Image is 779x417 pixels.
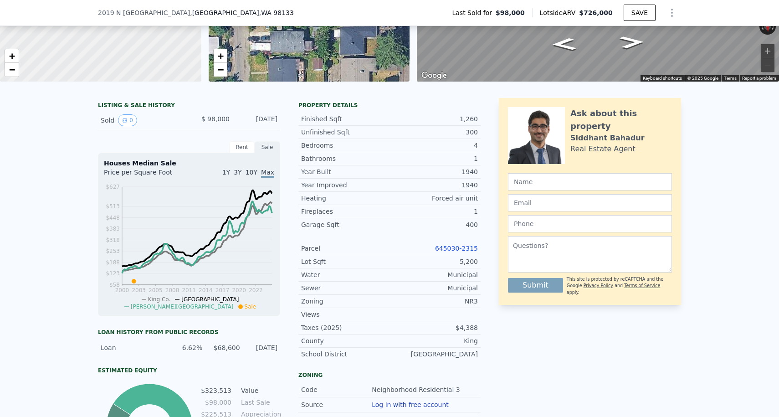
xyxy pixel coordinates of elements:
[301,167,389,176] div: Year Built
[215,287,230,293] tspan: 2017
[570,144,635,154] div: Real Estate Agent
[106,226,120,232] tspan: $383
[98,102,280,111] div: LISTING & SALE HISTORY
[301,114,389,124] div: Finished Sqft
[201,115,230,123] span: $ 98,000
[199,287,213,293] tspan: 2014
[98,329,280,336] div: Loan history from public records
[389,220,478,229] div: 400
[106,259,120,266] tspan: $188
[389,297,478,306] div: NR3
[301,128,389,137] div: Unfinished Sqft
[541,35,587,54] path: Go East, WA-523
[724,76,737,81] a: Terms (opens in new tab)
[5,63,19,77] a: Zoom out
[761,58,774,72] button: Zoom out
[764,18,772,35] button: Reset the view
[624,5,656,21] button: SAVE
[98,367,280,374] div: Estimated Equity
[389,128,478,137] div: 300
[389,336,478,345] div: King
[496,8,525,17] span: $98,000
[508,194,672,211] input: Email
[301,220,389,229] div: Garage Sqft
[624,283,660,288] a: Terms of Service
[389,167,478,176] div: 1940
[115,287,129,293] tspan: 2000
[181,296,239,303] span: [GEOGRAPHIC_DATA]
[389,194,478,203] div: Forced air unit
[170,343,202,352] div: 6.62%
[419,70,449,82] a: Open this area in Google Maps (opens a new window)
[148,296,171,303] span: King Co.
[389,283,478,293] div: Municipal
[663,4,681,22] button: Show Options
[106,237,120,243] tspan: $318
[301,270,389,279] div: Water
[106,203,120,210] tspan: $513
[232,287,246,293] tspan: 2020
[301,180,389,190] div: Year Improved
[9,64,15,75] span: −
[245,304,256,310] span: Sale
[389,154,478,163] div: 1
[165,287,179,293] tspan: 2008
[389,141,478,150] div: 4
[101,114,182,126] div: Sold
[237,114,277,126] div: [DATE]
[389,350,478,359] div: [GEOGRAPHIC_DATA]
[101,343,165,352] div: Loan
[298,102,481,109] div: Property details
[301,336,389,345] div: County
[214,49,227,63] a: Zoom in
[9,50,15,62] span: +
[301,350,389,359] div: School District
[149,287,163,293] tspan: 2005
[389,257,478,266] div: 5,200
[246,169,257,176] span: 10Y
[106,215,120,221] tspan: $448
[389,270,478,279] div: Municipal
[435,245,478,252] a: 645030-2315
[452,8,496,17] span: Last Sold for
[508,215,672,232] input: Phone
[200,386,232,396] td: $323,513
[771,18,776,35] button: Rotate clockwise
[579,9,613,16] span: $726,000
[301,207,389,216] div: Fireplaces
[301,323,389,332] div: Taxes (2025)
[372,401,449,408] button: Log in with free account
[301,283,389,293] div: Sewer
[570,107,672,133] div: Ask about this property
[301,257,389,266] div: Lot Sqft
[761,44,774,58] button: Zoom in
[759,18,764,35] button: Rotate counterclockwise
[742,76,776,81] a: Report a problem
[261,169,274,178] span: Max
[208,343,240,352] div: $68,600
[584,283,613,288] a: Privacy Policy
[301,310,389,319] div: Views
[389,323,478,332] div: $4,388
[389,180,478,190] div: 1940
[508,278,563,293] button: Submit
[246,343,277,352] div: [DATE]
[570,133,645,144] div: Siddhant Bahadur
[229,141,255,153] div: Rent
[567,276,672,296] div: This site is protected by reCAPTCHA and the Google and apply.
[190,8,294,17] span: , [GEOGRAPHIC_DATA]
[609,33,655,51] path: Go West, N 145th St
[217,64,223,75] span: −
[118,114,137,126] button: View historical data
[106,184,120,190] tspan: $627
[301,194,389,203] div: Heating
[255,141,280,153] div: Sale
[131,304,234,310] span: [PERSON_NAME][GEOGRAPHIC_DATA]
[104,159,274,168] div: Houses Median Sale
[301,297,389,306] div: Zoning
[298,371,481,379] div: Zoning
[540,8,579,17] span: Lotside ARV
[389,207,478,216] div: 1
[234,169,241,176] span: 3Y
[301,141,389,150] div: Bedrooms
